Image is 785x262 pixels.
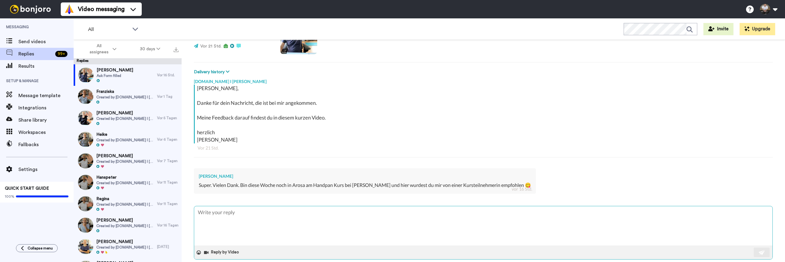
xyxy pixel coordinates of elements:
span: Ask Form filled [97,73,133,78]
a: HanspeterCreated by [DOMAIN_NAME] I [PERSON_NAME]Vor 11 Tagen [74,172,182,193]
span: Regina [96,196,154,202]
button: Invite [703,23,733,35]
a: [PERSON_NAME]Created by [DOMAIN_NAME] I [PERSON_NAME]Vor 16 Tagen [74,215,182,236]
span: Created by [DOMAIN_NAME] I [PERSON_NAME] [96,180,154,185]
img: 91fba64c-b1e7-4ede-a60b-25b48883b06a-thumb.jpg [78,89,93,104]
button: Upgrade [740,23,775,35]
button: Delivery history [194,69,231,75]
span: [PERSON_NAME] [97,67,133,73]
button: All assignees [75,40,128,58]
span: Message template [18,92,74,99]
a: [PERSON_NAME]Created by [DOMAIN_NAME] I [PERSON_NAME][DATE] [74,236,182,257]
span: Settings [18,166,74,173]
a: ReginaCreated by [DOMAIN_NAME] I [PERSON_NAME]Vor 11 Tagen [74,193,182,215]
span: Created by [DOMAIN_NAME] I [PERSON_NAME] [96,116,154,121]
img: b3ccdda2-6e3f-4182-940f-0cac0c6ed0a5-thumb.jpg [78,132,93,147]
a: FranziskaCreated by [DOMAIN_NAME] I [PERSON_NAME]Vor 1 Tag [74,86,182,107]
span: Created by [DOMAIN_NAME] I [PERSON_NAME] [96,138,154,142]
div: Vor 5 Tagen [157,116,179,120]
span: All assignees [87,43,111,55]
img: 361639eb-d069-41b0-b0b0-3f63f4845886-thumb.jpg [78,110,93,126]
a: [PERSON_NAME]Created by [DOMAIN_NAME] I [PERSON_NAME]Vor 5 Tagen [74,107,182,129]
span: [PERSON_NAME] [96,153,154,159]
div: Vor 1 Tag [157,94,179,99]
span: Fallbacks [18,141,74,148]
a: [PERSON_NAME]Created by [DOMAIN_NAME] I [PERSON_NAME]Vor 7 Tagen [74,150,182,172]
button: 30 days [128,44,172,55]
span: Integrations [18,104,74,112]
span: Franziska [96,89,154,95]
img: ca8cf08a-ecef-4b75-95ab-a67faff3b40f-thumb.jpg [78,218,93,233]
div: Vor 6 Tagen [157,137,179,142]
a: [PERSON_NAME]Ask Form filledVor 16 Std. [74,64,182,86]
img: 84251fd3-14c5-4535-ae2f-ddf0c72c7829-thumb.jpg [78,175,93,190]
div: Vor 21 Std. [198,145,769,151]
button: Reply by Video [203,248,241,257]
img: d7f8c059-2aa7-4c57-8a5f-f8fdeccfb553-thumb.jpg [78,67,94,83]
span: Heike [96,131,154,138]
span: Vor 21 Std. [200,44,221,48]
div: Vor 7 Tagen [157,158,179,163]
a: HeikeCreated by [DOMAIN_NAME] I [PERSON_NAME]Vor 6 Tagen [74,129,182,150]
span: Results [18,63,74,70]
div: Replies [74,58,182,64]
div: [PERSON_NAME] [199,173,531,179]
span: [PERSON_NAME] [96,217,154,223]
div: Super. Vielen Dank. Bin diese Woche noch in Arosa am Handpan Kurs bei [PERSON_NAME] und hier wurd... [199,182,531,189]
span: All [88,26,129,33]
span: Created by [DOMAIN_NAME] I [PERSON_NAME] [96,245,154,250]
span: [PERSON_NAME] [96,239,154,245]
img: f23a7b84-ae2c-4e8c-bedb-3ed34c559863-thumb.jpg [78,196,93,211]
img: export.svg [174,47,179,52]
img: d3af25b6-40b5-437a-92eb-e49c6e07f307-thumb.jpg [78,239,93,254]
span: Send videos [18,38,74,45]
span: Created by [DOMAIN_NAME] I [PERSON_NAME] [96,202,154,207]
span: Video messaging [78,5,125,13]
div: Vor 16 Std. [157,73,179,78]
img: vm-color.svg [64,4,74,14]
span: 100% [5,194,14,199]
span: [PERSON_NAME] [96,110,154,116]
span: Created by [DOMAIN_NAME] I [PERSON_NAME] [96,159,154,164]
span: Share library [18,116,74,124]
span: Collapse menu [28,246,53,251]
span: Replies [18,50,53,58]
span: QUICK START GUIDE [5,186,49,191]
span: Created by [DOMAIN_NAME] I [PERSON_NAME] [96,95,154,100]
div: [DOMAIN_NAME] I [PERSON_NAME] [194,75,773,85]
div: vor 16 Std. [512,186,532,192]
div: [DATE] [157,244,179,249]
div: Vor 11 Tagen [157,180,179,185]
div: [PERSON_NAME], Danke für dein Nachricht, die ist bei mir angekommen. Meine Feedback darauf findes... [197,85,771,143]
img: 53c7d34d-9126-4a5b-92b1-89dfd8ec7676-thumb.jpg [78,153,93,169]
div: 99 + [55,51,67,57]
span: Hanspeter [96,174,154,180]
div: Vor 16 Tagen [157,223,179,228]
img: send-white.svg [759,250,765,255]
img: bj-logo-header-white.svg [7,5,53,13]
div: Vor 11 Tagen [157,201,179,206]
span: Created by [DOMAIN_NAME] I [PERSON_NAME] [96,223,154,228]
button: Export all results that match these filters now. [172,44,180,54]
button: Collapse menu [16,244,58,252]
span: Workspaces [18,129,74,136]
